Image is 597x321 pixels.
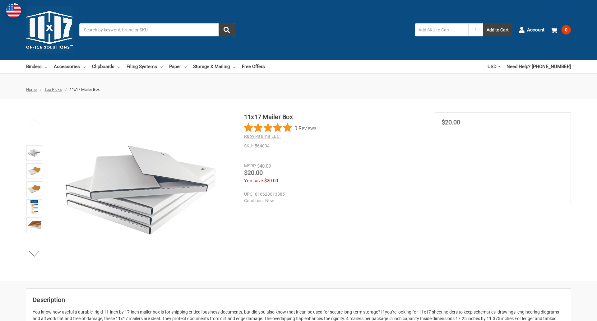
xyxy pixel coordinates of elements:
img: 11x17 Mailer Box [27,164,41,178]
div: MSRP [244,163,256,169]
a: 0 [551,22,571,38]
span: Account [527,26,544,34]
img: 11x17 Mailer Box [30,200,38,214]
h2: Description [33,295,564,305]
a: Free Offers [242,60,265,73]
input: Add SKU to Cart [415,23,468,36]
a: Filing Systems [127,60,163,73]
dd: 564004 [244,143,424,149]
a: Paper [169,60,187,73]
span: $20.00 [442,119,460,126]
img: 11x17 Mailer Box [27,146,41,160]
button: Previous [25,115,44,128]
img: 11x17 Mailer Box [63,112,218,268]
a: Binders [26,60,47,73]
img: 11x17 Mailer Box [27,218,41,232]
button: Rated 5 out of 5 stars from 3 reviews. Jump to reviews. [244,123,317,133]
span: $20.00 [244,169,263,176]
dt: UPC: [244,191,253,198]
button: Add to Cart [483,23,512,36]
dd: 816628013885 [244,191,422,198]
a: USD [488,60,500,73]
a: Ruby Paulina LLC. [244,134,281,139]
a: Account [519,22,544,38]
span: 0 [562,25,571,35]
a: Home [26,87,37,92]
dt: SKU: [244,143,253,149]
span: 11x17 Mailer Box [70,87,99,92]
span: You save [244,178,263,184]
iframe: Google Customer Reviews [546,304,597,321]
span: $20.00 [264,178,278,184]
a: Accessories [54,60,86,73]
input: Search by keyword, brand or SKU [79,23,235,36]
a: Need Help? [PHONE_NUMBER] [507,60,571,73]
img: 11x17.com [26,7,73,53]
a: Clipboards [92,60,120,73]
a: Top Picks [44,87,62,92]
h1: 11x17 Mailer Box [244,112,424,122]
button: Next [25,247,44,260]
img: 11x17 White Mailer box shown with 11" x 17" paper [27,182,41,196]
a: Storage & Mailing [193,60,235,73]
img: duty and tax information for United States [6,3,21,18]
dt: Condition: [244,198,264,204]
span: 3 Reviews [294,123,317,133]
dd: New [244,198,422,204]
span: $40.00 [257,163,271,169]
